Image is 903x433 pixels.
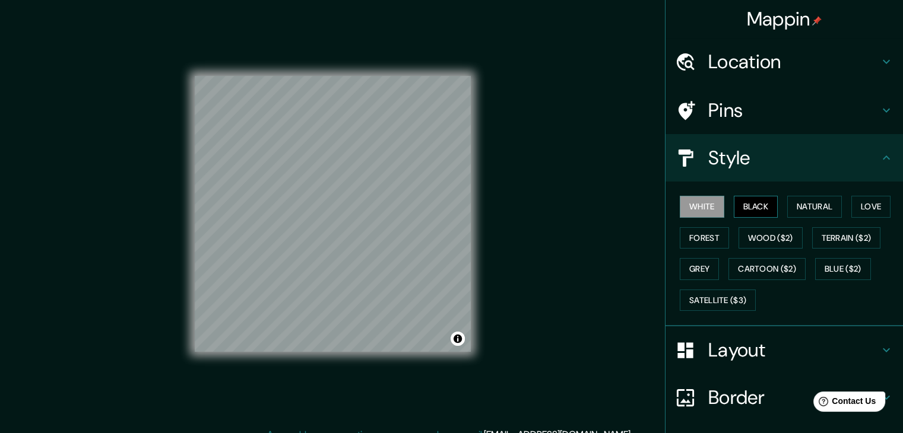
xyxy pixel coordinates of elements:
[666,326,903,374] div: Layout
[680,289,756,311] button: Satellite ($3)
[787,196,842,218] button: Natural
[739,227,803,249] button: Wood ($2)
[812,16,822,26] img: pin-icon.png
[708,50,879,74] h4: Location
[797,387,890,420] iframe: Help widget launcher
[451,332,465,346] button: Toggle attribution
[734,196,778,218] button: Black
[666,38,903,85] div: Location
[680,196,724,218] button: White
[680,227,729,249] button: Forest
[666,87,903,134] div: Pins
[708,338,879,362] h4: Layout
[815,258,871,280] button: Blue ($2)
[708,98,879,122] h4: Pins
[195,76,471,352] canvas: Map
[812,227,881,249] button: Terrain ($2)
[747,7,822,31] h4: Mappin
[728,258,806,280] button: Cartoon ($2)
[708,386,879,409] h4: Border
[680,258,719,280] button: Grey
[708,146,879,170] h4: Style
[666,374,903,421] div: Border
[851,196,891,218] button: Love
[666,134,903,182] div: Style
